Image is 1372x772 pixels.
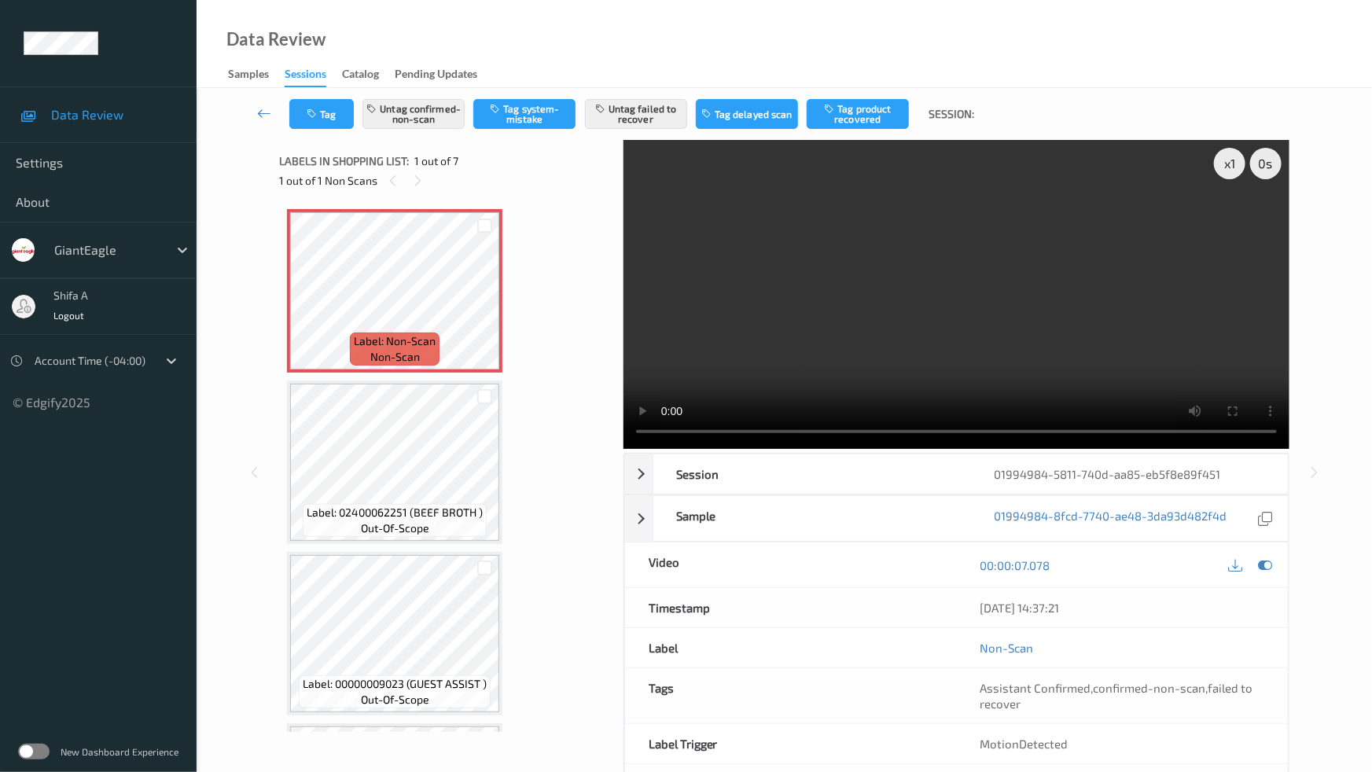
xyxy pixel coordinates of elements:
[395,66,477,86] div: Pending Updates
[289,99,354,129] button: Tag
[473,99,576,129] button: Tag system-mistake
[625,668,957,723] div: Tags
[625,724,957,763] div: Label Trigger
[980,557,1050,573] a: 00:00:07.078
[307,505,483,520] span: Label: 02400062251 (BEEF BROTH )
[1250,148,1282,179] div: 0 s
[285,66,326,87] div: Sessions
[980,681,1091,695] span: Assistant Confirmed
[370,349,420,365] span: non-scan
[956,724,1288,763] div: MotionDetected
[980,681,1252,711] span: , ,
[1093,681,1205,695] span: confirmed-non-scan
[624,495,1289,542] div: Sample01994984-8fcd-7740-ae48-3da93d482f4d
[585,99,687,129] button: Untag failed to recover
[279,171,612,190] div: 1 out of 1 Non Scans
[1214,148,1245,179] div: x 1
[395,64,493,86] a: Pending Updates
[980,600,1264,616] div: [DATE] 14:37:21
[285,64,342,87] a: Sessions
[342,64,395,86] a: Catalog
[303,676,487,692] span: Label: 00000009023 (GUEST ASSIST )
[228,66,269,86] div: Samples
[361,692,429,708] span: out-of-scope
[624,454,1289,494] div: Session01994984-5811-740d-aa85-eb5f8e89f451
[980,681,1252,711] span: failed to recover
[653,496,971,541] div: Sample
[226,31,326,47] div: Data Review
[279,153,409,169] span: Labels in shopping list:
[228,64,285,86] a: Samples
[929,106,974,122] span: Session:
[342,66,379,86] div: Catalog
[354,333,436,349] span: Label: Non-Scan
[970,454,1288,494] div: 01994984-5811-740d-aa85-eb5f8e89f451
[980,640,1033,656] a: Non-Scan
[414,153,458,169] span: 1 out of 7
[653,454,971,494] div: Session
[625,588,957,627] div: Timestamp
[807,99,909,129] button: Tag product recovered
[994,508,1227,529] a: 01994984-8fcd-7740-ae48-3da93d482f4d
[362,99,465,129] button: Untag confirmed-non-scan
[625,628,957,667] div: Label
[625,542,957,587] div: Video
[696,99,798,129] button: Tag delayed scan
[361,520,429,536] span: out-of-scope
